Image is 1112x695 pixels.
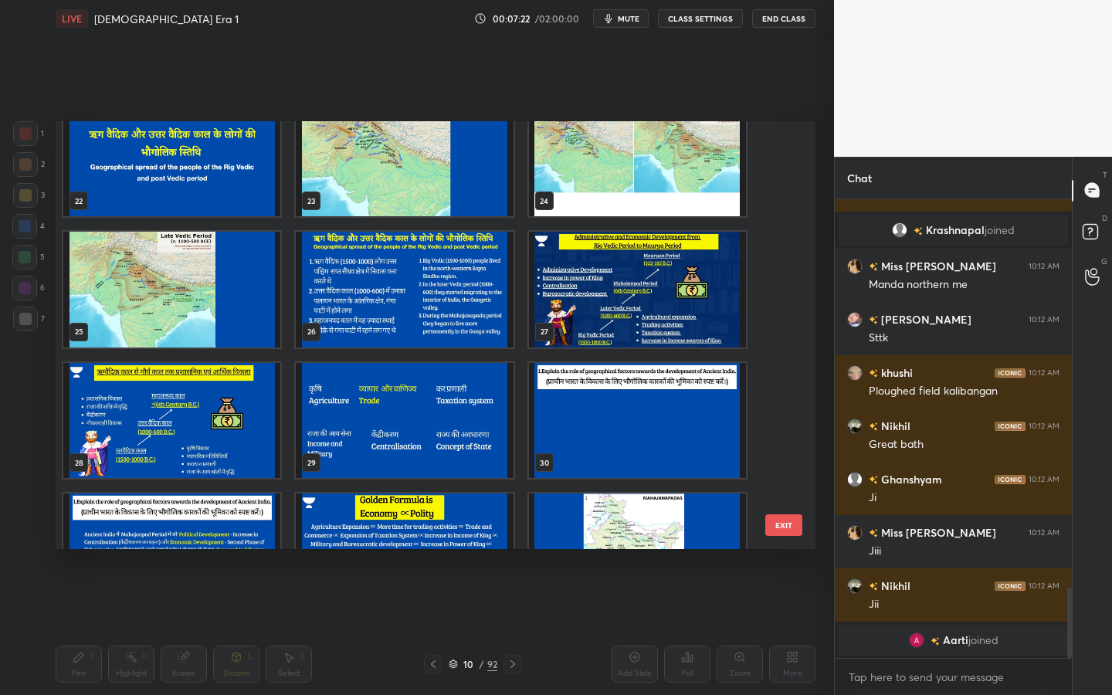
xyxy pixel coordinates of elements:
span: mute [618,13,639,24]
img: 24659005346d49b29b0c36f1ec787315.jpg [847,578,863,593]
img: iconic-dark.1390631f.png [995,368,1026,377]
img: 24659005346d49b29b0c36f1ec787315.jpg [847,418,863,433]
div: 6 [12,276,45,300]
img: 1757133582BE5IJG.pdf [529,493,746,609]
img: 971353147bf745969d391d43a00ecf99.jpg [847,524,863,540]
div: 1 [13,121,44,146]
div: 10:12 AM [1029,474,1059,483]
img: 1757133582BE5IJG.pdf [296,232,513,347]
div: 10:12 AM [1029,581,1059,590]
img: no-rating-badge.077c3623.svg [914,226,923,235]
h6: Miss [PERSON_NAME] [878,258,996,274]
span: Aarti [943,634,968,646]
button: EXIT [765,514,802,536]
img: default.png [847,471,863,486]
img: no-rating-badge.077c3623.svg [869,476,878,484]
button: mute [593,9,649,28]
h6: Nikhil [878,418,910,434]
button: CLASS SETTINGS [658,9,743,28]
img: no-rating-badge.077c3623.svg [869,263,878,271]
img: 1757133582BE5IJG.pdf [63,493,280,609]
div: LIVE [56,9,88,28]
div: 92 [487,657,497,671]
img: default.png [892,222,907,238]
img: 971353147bf745969d391d43a00ecf99.jpg [847,258,863,273]
img: no-rating-badge.077c3623.svg [869,369,878,378]
div: 2 [13,152,45,177]
div: / [480,659,484,669]
img: 1757133582BE5IJG.pdf [529,363,746,479]
div: 10:12 AM [1029,314,1059,324]
button: End Class [752,9,815,28]
img: no-rating-badge.077c3623.svg [931,636,940,645]
div: Jii [869,597,1059,612]
img: no-rating-badge.077c3623.svg [869,422,878,431]
h6: khushi [878,364,913,381]
img: 1757133582BE5IJG.pdf [529,232,746,347]
div: 10:12 AM [1029,368,1059,377]
div: 10:12 AM [1029,527,1059,537]
div: Manda northern me [869,277,1059,293]
img: 3 [909,632,924,648]
div: 7 [13,307,45,331]
div: Ji [869,490,1059,506]
p: G [1101,256,1107,267]
div: Ji [869,187,1059,202]
span: joined [968,634,998,646]
div: Jiii [869,544,1059,559]
div: 3 [13,183,45,208]
img: 0af2c36d5fae4076b0c7ce46ac4ec3f6.jpg [847,364,863,380]
img: 1757133582BE5IJG.pdf [296,101,513,217]
span: Krashnapal [926,224,985,236]
h6: [PERSON_NAME] [878,311,971,327]
div: 10:12 AM [1029,421,1059,430]
div: Great bath [869,437,1059,453]
img: 1757133582BE5IJG.pdf [63,101,280,217]
div: grid [56,121,788,549]
img: no-rating-badge.077c3623.svg [869,529,878,537]
div: 10:12 AM [1029,261,1059,270]
div: Ploughed field kalibangan [869,384,1059,399]
p: T [1103,169,1107,181]
img: iconic-dark.1390631f.png [995,421,1026,430]
h6: Miss [PERSON_NAME] [878,524,996,541]
div: Sttk [869,331,1059,346]
img: 1757133582BE5IJG.pdf [63,363,280,479]
img: fb13c4d77d9241758bc05d75cf79a3b5.jpg [847,311,863,327]
div: 10 [461,659,476,669]
p: D [1102,212,1107,224]
img: 1757133582BE5IJG.pdf [296,363,513,479]
h4: [DEMOGRAPHIC_DATA] Era 1 [94,12,239,26]
img: 1757133582BE5IJG.pdf [296,493,513,609]
img: no-rating-badge.077c3623.svg [869,316,878,324]
h6: Ghanshyam [878,471,942,487]
div: grid [835,199,1072,659]
p: Chat [835,158,884,198]
img: iconic-dark.1390631f.png [995,581,1026,590]
img: no-rating-badge.077c3623.svg [869,582,878,591]
img: iconic-dark.1390631f.png [995,474,1026,483]
img: 1757133582BE5IJG.pdf [63,232,280,347]
img: 1757133582BE5IJG.pdf [529,101,746,217]
div: 4 [12,214,45,239]
h6: Nikhil [878,578,910,594]
span: joined [985,224,1015,236]
div: 5 [12,245,45,270]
